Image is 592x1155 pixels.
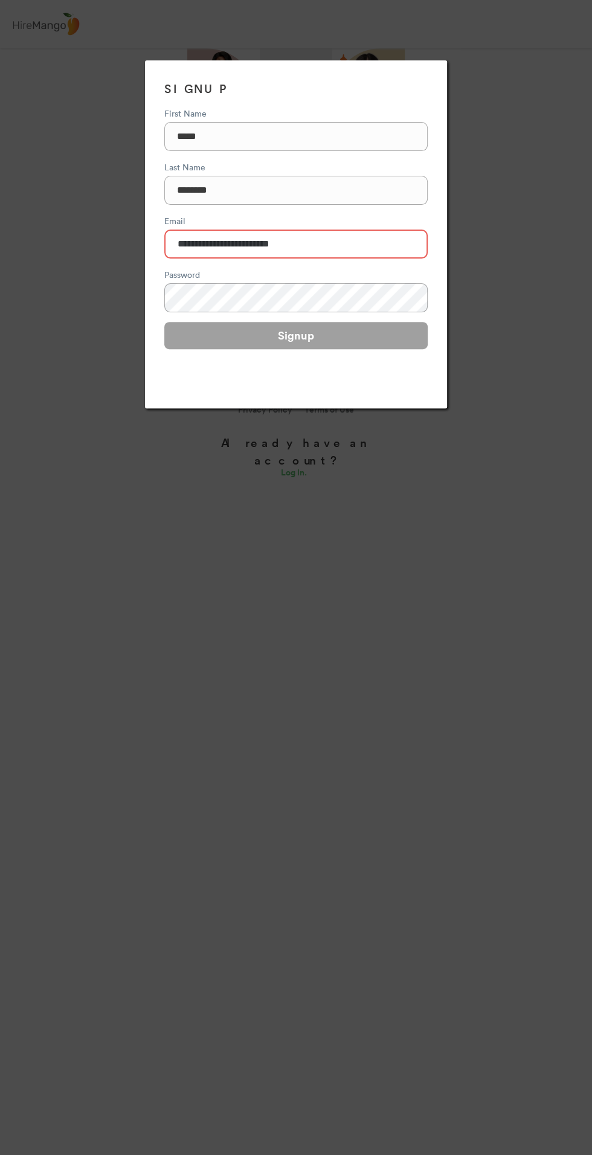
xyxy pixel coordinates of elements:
div: Email [164,214,428,227]
button: Signup [164,322,428,349]
h3: SIGNUP [164,80,428,97]
div: Password [164,268,428,281]
div: First Name [164,107,428,120]
div: Last Name [164,161,428,173]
